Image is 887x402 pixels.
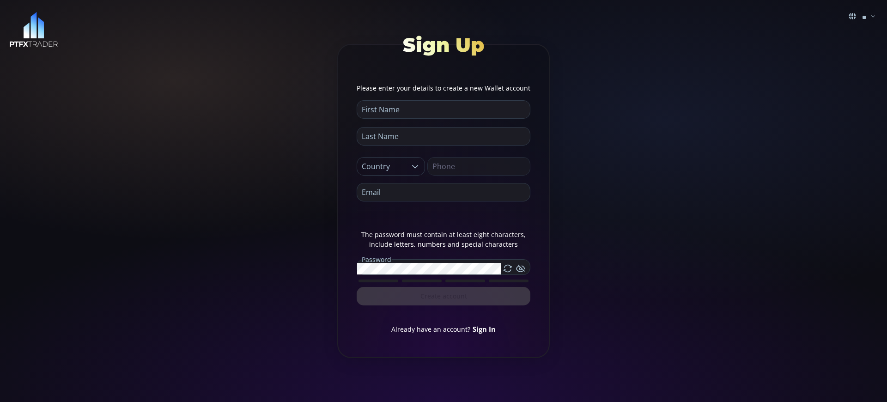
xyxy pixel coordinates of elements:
[403,33,484,57] span: Sign Up
[357,230,530,249] div: The password must contain at least eight characters, include letters, numbers and special characters
[473,324,496,334] a: Sign In
[357,83,530,93] div: Please enter your details to create a new Wallet account
[9,12,58,48] img: LOGO
[357,324,530,334] div: Already have an account?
